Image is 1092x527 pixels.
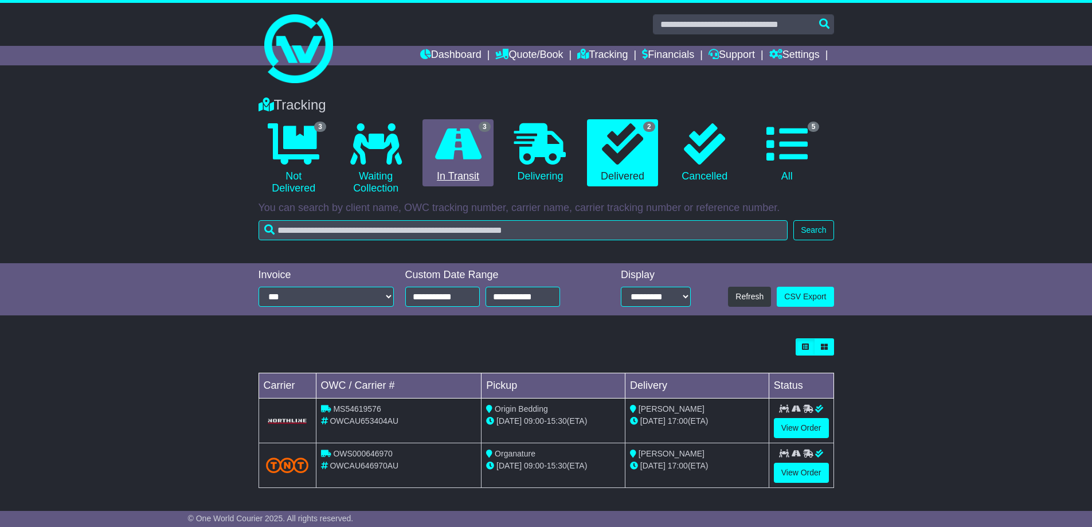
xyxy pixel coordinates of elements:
div: Tracking [253,97,840,114]
a: 5 All [752,119,822,187]
a: Delivering [505,119,576,187]
span: OWCAU653404AU [330,416,398,425]
img: TNT_Domestic.png [266,458,309,473]
span: 09:00 [524,461,544,470]
a: CSV Export [777,287,833,307]
button: Search [793,220,833,240]
div: - (ETA) [486,460,620,472]
button: Refresh [728,287,771,307]
p: You can search by client name, OWC tracking number, carrier name, carrier tracking number or refe... [259,202,834,214]
span: 3 [314,122,326,132]
span: [PERSON_NAME] [639,404,704,413]
a: Dashboard [420,46,482,65]
div: (ETA) [630,460,764,472]
td: Delivery [625,373,769,399]
div: (ETA) [630,415,764,427]
span: [DATE] [496,461,522,470]
a: View Order [774,463,829,483]
a: Financials [642,46,694,65]
span: 17:00 [668,461,688,470]
td: Pickup [482,373,625,399]
td: Status [769,373,833,399]
a: 2 Delivered [587,119,657,187]
span: Origin Bedding [495,404,548,413]
span: 17:00 [668,416,688,425]
a: 3 Not Delivered [259,119,329,199]
a: Support [709,46,755,65]
span: [DATE] [640,461,666,470]
span: Organature [495,449,535,458]
span: OWS000646970 [333,449,393,458]
a: Cancelled [670,119,740,187]
div: Invoice [259,269,394,282]
div: Display [621,269,691,282]
span: [DATE] [496,416,522,425]
span: © One World Courier 2025. All rights reserved. [188,514,354,523]
span: 2 [643,122,655,132]
a: View Order [774,418,829,438]
a: Waiting Collection [340,119,411,199]
div: - (ETA) [486,415,620,427]
div: Custom Date Range [405,269,589,282]
a: 3 In Transit [422,119,493,187]
img: GetCarrierServiceLogo [266,417,309,424]
a: Tracking [577,46,628,65]
span: OWCAU646970AU [330,461,398,470]
td: Carrier [259,373,316,399]
td: OWC / Carrier # [316,373,482,399]
a: Quote/Book [495,46,563,65]
span: 5 [808,122,820,132]
span: 15:30 [547,416,567,425]
span: [DATE] [640,416,666,425]
span: MS54619576 [333,404,381,413]
a: Settings [769,46,820,65]
span: [PERSON_NAME] [639,449,704,458]
span: 15:30 [547,461,567,470]
span: 3 [479,122,491,132]
span: 09:00 [524,416,544,425]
